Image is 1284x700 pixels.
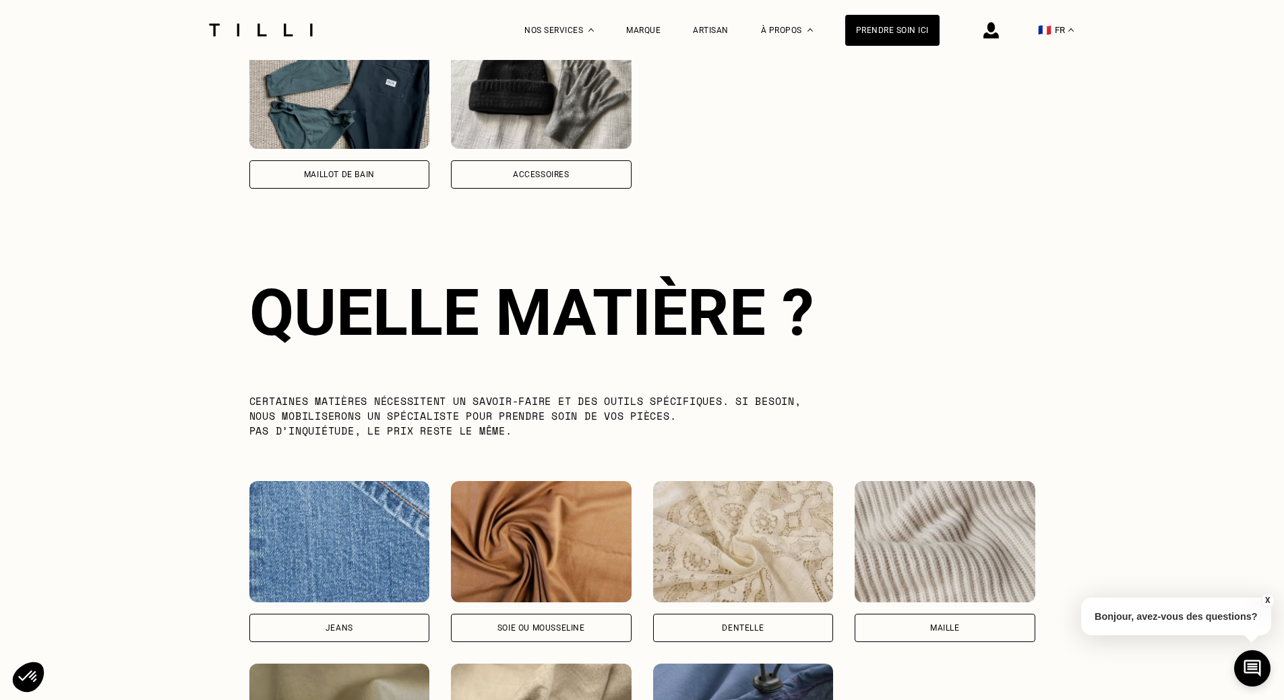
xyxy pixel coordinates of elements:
p: Certaines matières nécessitent un savoir-faire et des outils spécifiques. Si besoin, nous mobilis... [249,393,830,438]
div: Accessoires [513,170,570,179]
a: Prendre soin ici [845,15,940,46]
a: Marque [626,26,661,35]
img: Tilli retouche votre Maillot de bain [249,28,430,149]
button: X [1260,593,1274,608]
p: Bonjour, avez-vous des questions? [1081,598,1271,635]
img: icône connexion [983,22,999,38]
img: Tilli retouche votre Accessoires [451,28,632,149]
img: Tilli retouche vos vêtements en Dentelle [653,481,834,602]
div: Quelle matière ? [249,275,1035,350]
div: Dentelle [722,624,764,632]
img: Logo du service de couturière Tilli [204,24,317,36]
img: Menu déroulant à propos [807,28,813,32]
a: Artisan [693,26,729,35]
div: Maille [930,624,960,632]
div: Maillot de bain [304,170,375,179]
div: Soie ou mousseline [497,624,585,632]
img: Tilli retouche vos vêtements en Soie ou mousseline [451,481,632,602]
div: Jeans [326,624,353,632]
span: 🇫🇷 [1038,24,1051,36]
img: Menu déroulant [588,28,594,32]
img: Tilli retouche vos vêtements en Maille [855,481,1035,602]
img: menu déroulant [1068,28,1074,32]
img: Tilli retouche vos vêtements en Jeans [249,481,430,602]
